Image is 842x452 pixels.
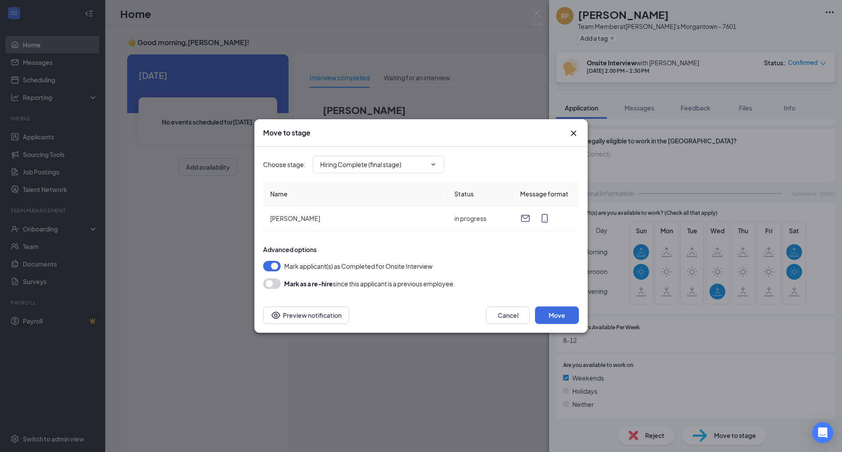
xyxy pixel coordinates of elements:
[513,182,579,206] th: Message format
[486,306,530,324] button: Cancel
[263,128,310,138] h3: Move to stage
[284,280,333,288] b: Mark as a re-hire
[812,422,833,443] div: Open Intercom Messenger
[284,261,432,271] span: Mark applicant(s) as Completed for Onsite Interview
[263,245,579,254] div: Advanced options
[520,213,531,224] svg: Email
[430,161,437,168] svg: ChevronDown
[270,214,320,222] span: [PERSON_NAME]
[263,160,306,169] span: Choose stage :
[447,206,513,231] td: in progress
[447,182,513,206] th: Status
[263,306,349,324] button: Preview notificationEye
[284,278,455,289] div: since this applicant is a previous employee.
[535,306,579,324] button: Move
[271,310,281,320] svg: Eye
[539,213,550,224] svg: MobileSms
[568,128,579,139] button: Close
[568,128,579,139] svg: Cross
[263,182,447,206] th: Name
